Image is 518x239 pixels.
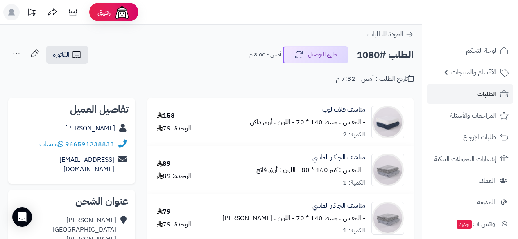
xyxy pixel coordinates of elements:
span: العودة للطلبات [367,29,403,39]
span: جديد [457,220,472,229]
small: أمس - 8:00 م [249,51,281,59]
a: مناشف الجاكار الماسي [312,201,365,210]
a: العودة للطلبات [367,29,414,39]
div: Open Intercom Messenger [12,207,32,227]
span: الأقسام والمنتجات [451,67,496,78]
div: 158 [157,111,175,121]
a: إشعارات التحويلات البنكية [427,149,513,169]
span: المدونة [477,197,495,208]
div: الكمية: 1 [343,178,365,188]
span: وآتس آب [456,218,495,230]
a: [PERSON_NAME] [65,123,115,133]
h2: تفاصيل العميل [15,105,129,114]
img: 1754806726-%D8%A7%D9%84%D8%AC%D8%A7%D9%83%D8%A7%D8%B1%20%D8%A7%D9%84%D9%85%D8%A7%D8%B3%D9%8A-90x9... [372,154,404,186]
a: [EMAIL_ADDRESS][DOMAIN_NAME] [59,155,114,174]
img: 1754839373-%D9%81%D9%84%D8%A7%D8%AA%20%D9%84%D9%88%D8%A8-90x90.jpg [372,106,404,138]
a: 966591238833 [65,139,114,149]
span: الطلبات [477,88,496,100]
div: الوحدة: 79 [157,124,191,133]
div: تاريخ الطلب : أمس - 7:32 م [336,74,414,84]
div: 89 [157,159,171,169]
span: الفاتورة [53,50,70,60]
small: - المقاس : وسط 140 * 70 [296,213,365,223]
a: وآتس آبجديد [427,214,513,234]
a: مناشف الجاكار الماسي [312,153,365,162]
a: طلبات الإرجاع [427,127,513,147]
a: المدونة [427,192,513,212]
h2: عنوان الشحن [15,197,129,206]
small: - اللون : أزرق فاتح [256,165,300,175]
a: لوحة التحكم [427,41,513,60]
span: طلبات الإرجاع [463,132,496,143]
span: رفيق [97,7,111,17]
span: المراجعات والأسئلة [450,110,496,121]
span: لوحة التحكم [466,45,496,56]
a: العملاء [427,171,513,190]
div: الكمية: 1 [343,226,365,235]
div: 79 [157,207,171,217]
a: المراجعات والأسئلة [427,106,513,125]
small: - المقاس : وسط 140 * 70 [296,117,365,127]
a: تحديثات المنصة [22,4,42,22]
div: الوحدة: 89 [157,172,191,181]
img: 1754806726-%D8%A7%D9%84%D8%AC%D8%A7%D9%83%D8%A7%D8%B1%20%D8%A7%D9%84%D9%85%D8%A7%D8%B3%D9%8A-90x9... [372,202,404,235]
button: جاري التوصيل [283,46,348,63]
span: إشعارات التحويلات البنكية [434,153,496,165]
small: - المقاس : كبير 160 * 80 [301,165,365,175]
img: ai-face.png [114,4,130,20]
h2: الطلب #1080 [357,47,414,63]
a: الطلبات [427,84,513,104]
div: الكمية: 2 [343,130,365,139]
a: مناشف فلات لوب [322,105,365,114]
span: العملاء [479,175,495,186]
a: واتساب [39,139,63,149]
small: - اللون : أزرق داكن [250,117,294,127]
small: - اللون : [PERSON_NAME] [222,213,294,223]
div: الوحدة: 79 [157,220,191,229]
a: الفاتورة [46,46,88,64]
